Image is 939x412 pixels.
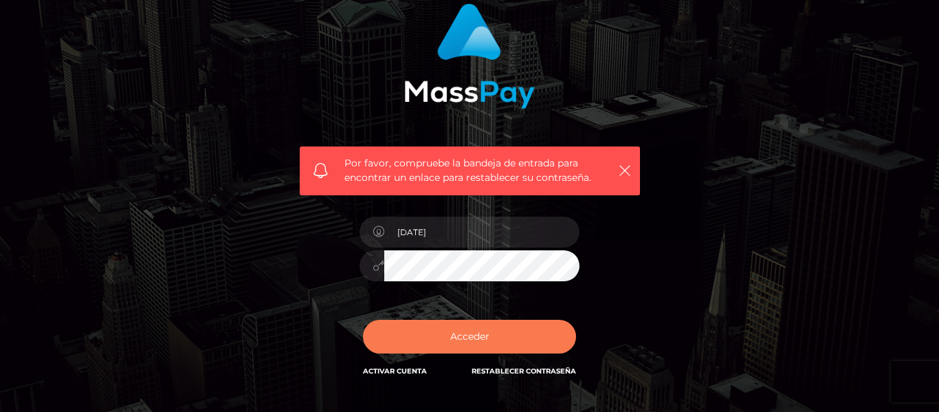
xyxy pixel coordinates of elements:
[363,320,576,354] button: Acceder
[344,156,595,185] span: Por favor, compruebe la bandeja de entrada para encontrar un enlace para restablecer su contraseña.
[404,3,535,109] img: MassPay Login
[384,217,579,248] input: Correo electrónico...
[363,367,427,376] a: Activar Cuenta
[472,367,576,376] a: Restablecer contraseña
